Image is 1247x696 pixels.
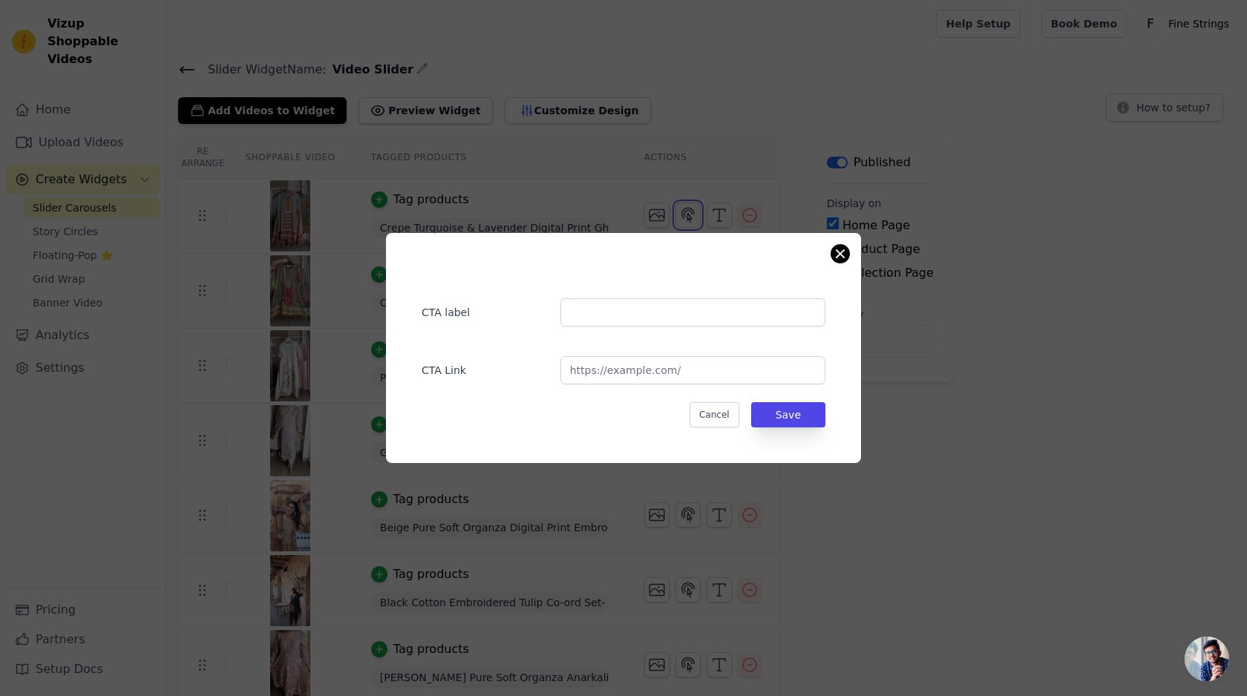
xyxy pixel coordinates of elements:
[422,357,549,378] label: CTA Link
[422,299,549,320] label: CTA label
[560,356,825,384] input: https://example.com/
[831,245,849,263] button: Close modal
[1185,637,1229,681] a: Open chat
[751,402,825,427] button: Save
[690,402,739,427] button: Cancel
